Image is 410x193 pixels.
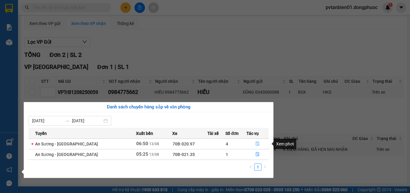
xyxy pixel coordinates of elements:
[149,142,159,146] span: 13/08
[274,139,296,149] div: Xem phơi
[172,130,177,137] span: Xe
[247,163,254,171] li: Previous Page
[255,164,261,170] a: 1
[261,163,269,171] li: Next Page
[226,142,228,146] span: 4
[247,150,268,159] button: file-done
[247,139,268,149] button: file-done
[247,163,254,171] button: left
[149,152,159,157] span: 13/08
[32,117,62,124] input: Từ ngày
[246,130,259,137] span: Tác vụ
[35,130,47,137] span: Tuyến
[225,130,239,137] span: Số đơn
[255,152,260,157] span: file-done
[136,130,153,137] span: Xuất bến
[35,152,98,157] span: An Sương - [GEOGRAPHIC_DATA]
[261,163,269,171] button: right
[173,152,195,157] span: 70B-021.35
[207,130,219,137] span: Tài xế
[255,142,260,146] span: file-done
[72,117,102,124] input: Đến ngày
[65,118,70,123] span: swap-right
[226,152,228,157] span: 1
[249,165,252,169] span: left
[254,163,261,171] li: 1
[136,141,148,146] span: 06:50
[35,142,98,146] span: An Sương - [GEOGRAPHIC_DATA]
[263,165,267,169] span: right
[29,104,269,111] div: Danh sách chuyến hàng sắp về văn phòng
[173,142,195,146] span: 70B-020.97
[136,151,148,157] span: 05:25
[65,118,70,123] span: to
